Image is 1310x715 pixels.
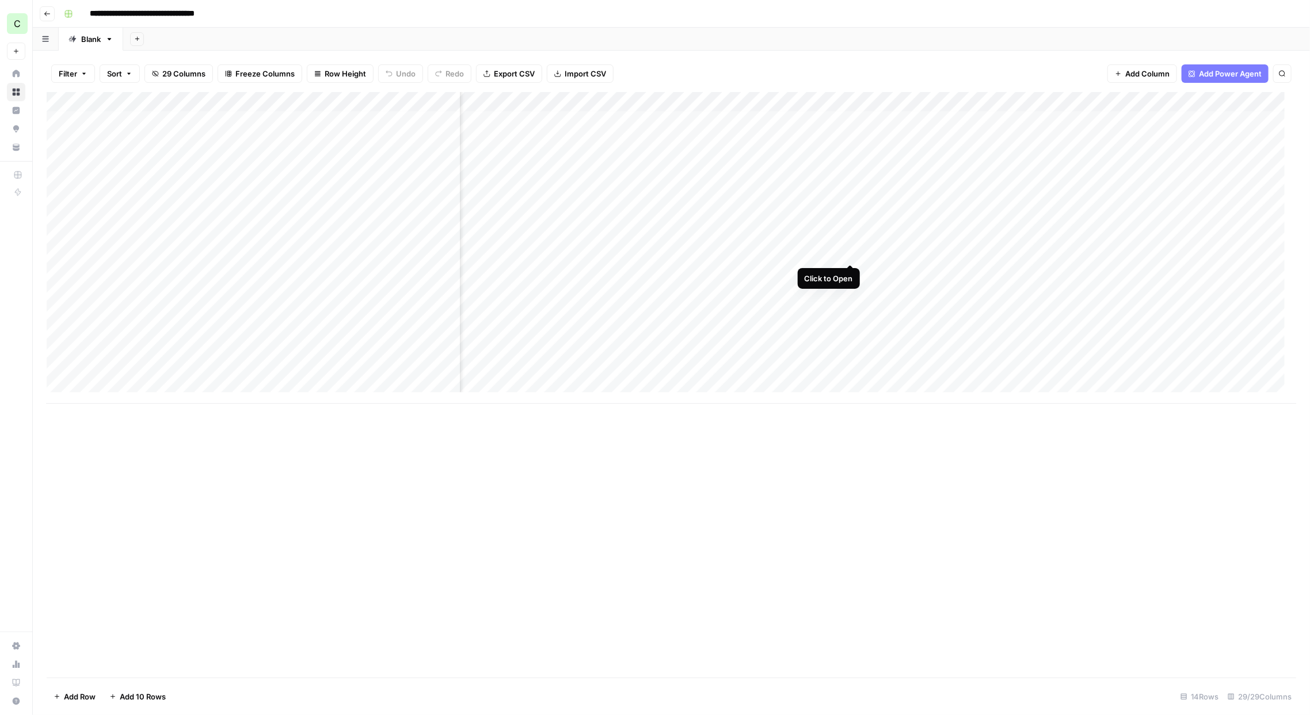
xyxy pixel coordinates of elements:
[7,674,25,692] a: Learning Hub
[7,692,25,710] button: Help + Support
[1176,687,1223,706] div: 14 Rows
[100,64,140,83] button: Sort
[7,101,25,120] a: Insights
[1223,687,1296,706] div: 29/29 Columns
[565,68,606,79] span: Import CSV
[162,68,205,79] span: 29 Columns
[1125,68,1170,79] span: Add Column
[445,68,464,79] span: Redo
[7,120,25,138] a: Opportunities
[7,655,25,674] a: Usage
[7,64,25,83] a: Home
[1199,68,1262,79] span: Add Power Agent
[218,64,302,83] button: Freeze Columns
[59,68,77,79] span: Filter
[805,273,853,284] div: Click to Open
[428,64,471,83] button: Redo
[144,64,213,83] button: 29 Columns
[547,64,614,83] button: Import CSV
[396,68,416,79] span: Undo
[325,68,366,79] span: Row Height
[494,68,535,79] span: Export CSV
[1182,64,1269,83] button: Add Power Agent
[47,687,102,706] button: Add Row
[7,138,25,156] a: Your Data
[378,64,423,83] button: Undo
[102,687,173,706] button: Add 10 Rows
[81,33,101,45] div: Blank
[476,64,542,83] button: Export CSV
[7,83,25,101] a: Browse
[307,64,374,83] button: Row Height
[14,17,21,30] span: C
[59,28,123,51] a: Blank
[120,691,166,702] span: Add 10 Rows
[107,68,122,79] span: Sort
[7,9,25,38] button: Workspace: Chris's Workspace
[51,64,95,83] button: Filter
[235,68,295,79] span: Freeze Columns
[1107,64,1177,83] button: Add Column
[64,691,96,702] span: Add Row
[7,637,25,655] a: Settings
